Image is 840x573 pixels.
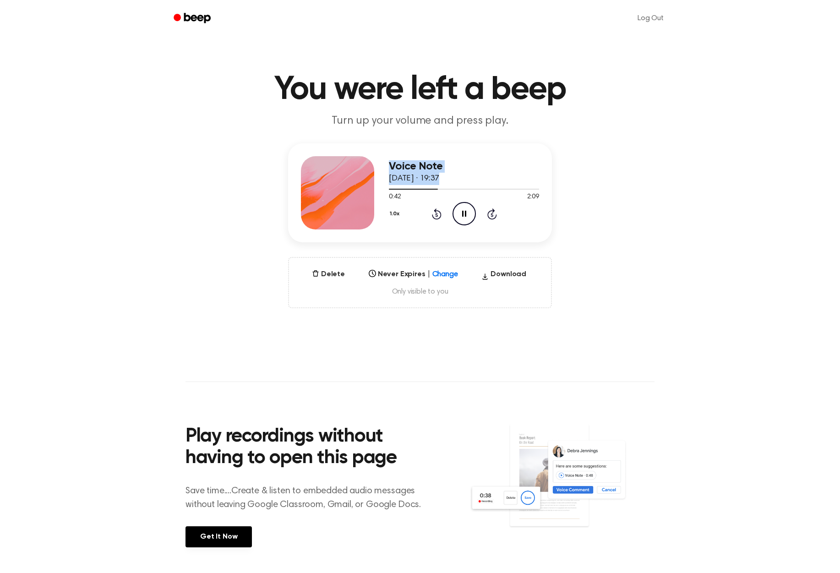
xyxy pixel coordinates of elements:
[527,192,539,202] span: 2:09
[185,484,432,512] p: Save time....Create & listen to embedded audio messages without leaving Google Classroom, Gmail, ...
[469,423,655,546] img: Voice Comments on Docs and Recording Widget
[478,269,530,284] button: Download
[389,206,403,222] button: 1.0x
[244,114,596,129] p: Turn up your volume and press play.
[308,269,349,280] button: Delete
[300,287,540,296] span: Only visible to you
[167,10,219,27] a: Beep
[185,73,655,106] h1: You were left a beep
[185,526,252,547] a: Get It Now
[389,175,439,183] span: [DATE] · 19:37
[185,426,432,469] h2: Play recordings without having to open this page
[389,192,401,202] span: 0:42
[389,160,539,173] h3: Voice Note
[628,7,673,29] a: Log Out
